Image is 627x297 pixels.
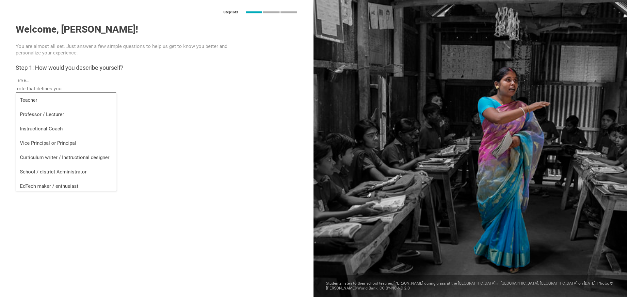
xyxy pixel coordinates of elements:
p: You are almost all set. Just answer a few simple questions to help us get to know you better and ... [16,43,241,56]
div: I am a... [16,78,298,83]
div: Step 1 of 3 [223,10,238,15]
div: Students listen to their school teacher, [PERSON_NAME] during class at the [GEOGRAPHIC_DATA] in [... [313,275,627,297]
h1: Welcome, [PERSON_NAME]! [16,23,298,35]
h3: Step 1: How would you describe yourself? [16,64,298,72]
input: role that defines you [16,85,116,93]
